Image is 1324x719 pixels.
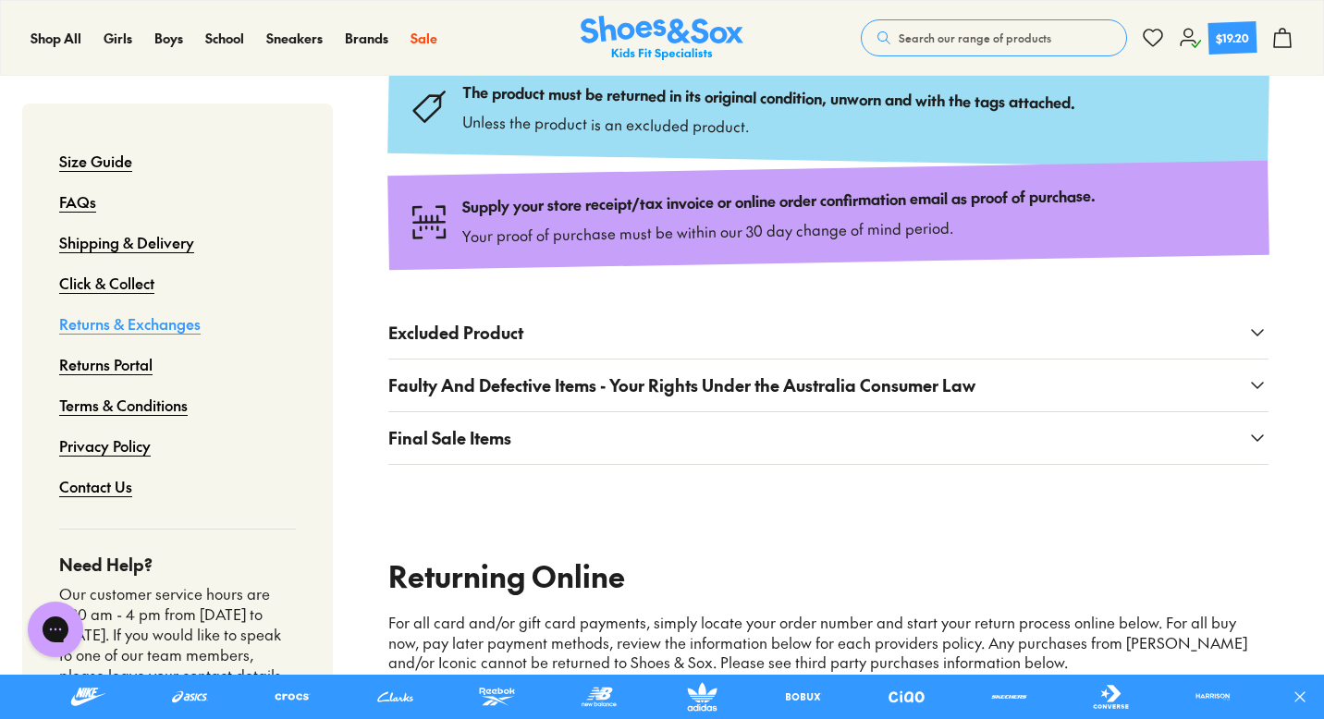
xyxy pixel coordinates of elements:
[388,372,975,397] span: Faulty And Defective Items - Your Rights Under the Australia Consumer Law
[388,307,1269,359] button: Excluded Product
[1179,22,1257,54] a: $19.20
[388,554,1269,598] h2: Returning Online
[345,29,388,47] span: Brands
[205,29,244,48] a: School
[411,29,437,47] span: Sale
[411,29,437,48] a: Sale
[388,412,1269,464] button: Final Sale Items
[410,203,447,241] img: Type_search-barcode.svg
[581,16,743,61] img: SNS_Logo_Responsive.svg
[410,88,447,126] img: Type_tag.svg
[59,222,194,262] a: Shipping & Delivery
[154,29,183,48] a: Boys
[31,29,81,48] a: Shop All
[899,30,1051,46] span: Search our range of products
[59,466,132,506] a: Contact Us
[581,16,743,61] a: Shoes & Sox
[59,552,296,577] h4: Need Help?
[205,29,244,47] span: School
[461,186,1095,217] p: Supply your store receipt/tax invoice or online order confirmation email as proof of purchase.
[59,344,153,384] a: Returns Portal
[59,425,151,466] a: Privacy Policy
[154,29,183,47] span: Boys
[104,29,132,47] span: Girls
[462,82,1075,113] p: The product must be returned in its original condition, unworn and with the tags attached.
[31,29,81,47] span: Shop All
[388,613,1269,674] p: For all card and/or gift card payments, simply locate your order number and start your return pro...
[345,29,388,48] a: Brands
[1216,29,1250,46] div: $19.20
[59,303,201,344] a: Returns & Exchanges
[388,320,523,345] span: Excluded Product
[461,110,1074,143] p: Unless the product is an excluded product.
[388,359,1269,411] button: Faulty And Defective Items - Your Rights Under the Australia Consumer Law
[59,140,132,181] a: Size Guide
[266,29,323,47] span: Sneakers
[104,29,132,48] a: Girls
[861,19,1127,56] button: Search our range of products
[59,384,188,425] a: Terms & Conditions
[266,29,323,48] a: Sneakers
[59,181,96,222] a: FAQs
[59,262,154,303] a: Click & Collect
[388,425,511,450] span: Final Sale Items
[462,213,1096,247] p: Your proof of purchase must be within our 30 day change of mind period.
[18,595,92,664] iframe: Gorgias live chat messenger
